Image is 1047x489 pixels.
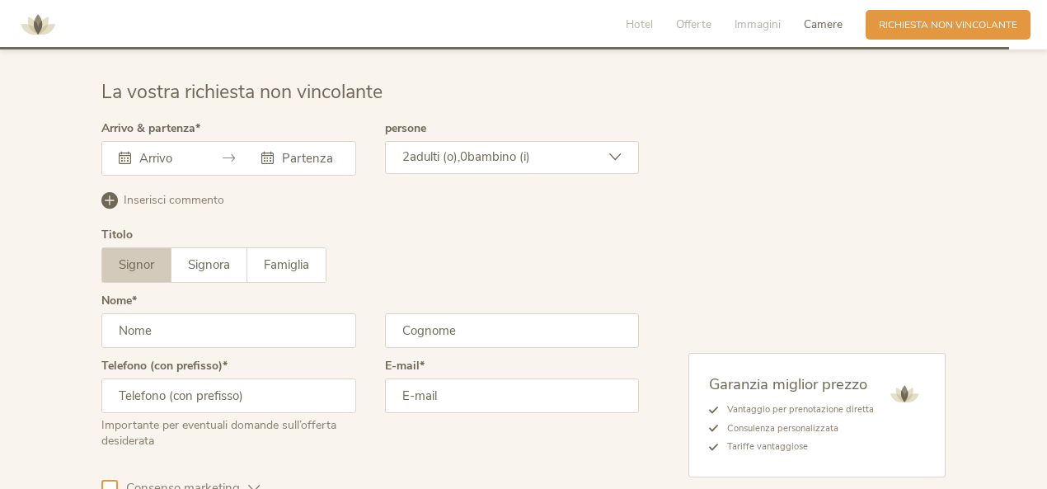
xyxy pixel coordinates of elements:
div: Importante per eventuali domande sull’offerta desiderata [101,413,356,449]
label: Telefono (con prefisso) [101,360,228,372]
span: Famiglia [264,256,309,273]
label: Nome [101,295,137,307]
input: E-mail [385,379,640,413]
span: 2 [402,148,410,165]
label: persone [385,123,426,134]
input: Telefono (con prefisso) [101,379,356,413]
label: E-mail [385,360,425,372]
div: Titolo [101,229,133,241]
li: Consulenza personalizzata [718,420,874,438]
span: Signora [188,256,230,273]
span: Signor [119,256,154,273]
input: Partenza [278,150,338,167]
span: Immagini [735,16,781,32]
input: Arrivo [135,150,195,167]
span: 0 [460,148,467,165]
span: Camere [804,16,843,32]
span: Offerte [676,16,711,32]
span: Hotel [626,16,653,32]
span: Richiesta non vincolante [879,18,1017,32]
a: AMONTI & LUNARIS Wellnessresort [13,20,63,29]
span: Inserisci commento [124,192,224,209]
li: Tariffe vantaggiose [718,438,874,456]
span: adulti (o), [410,148,460,165]
span: La vostra richiesta non vincolante [101,79,383,105]
span: Garanzia miglior prezzo [709,374,867,394]
li: Vantaggio per prenotazione diretta [718,401,874,419]
span: bambino (i) [467,148,530,165]
input: Nome [101,313,356,348]
label: Arrivo & partenza [101,123,200,134]
input: Cognome [385,313,640,348]
img: AMONTI & LUNARIS Wellnessresort [884,374,925,415]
